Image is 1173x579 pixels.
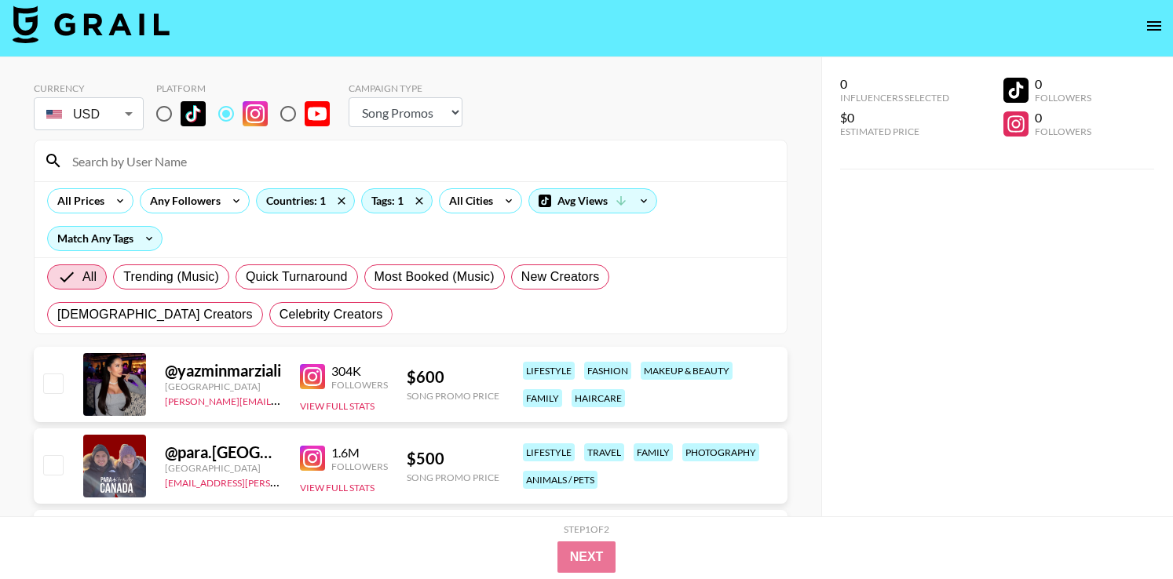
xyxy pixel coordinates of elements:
[1035,92,1091,104] div: Followers
[165,474,397,489] a: [EMAIL_ADDRESS][PERSON_NAME][DOMAIN_NAME]
[349,82,462,94] div: Campaign Type
[529,189,656,213] div: Avg Views
[523,471,597,489] div: animals / pets
[584,443,624,461] div: travel
[165,392,472,407] a: [PERSON_NAME][EMAIL_ADDRESS][PERSON_NAME][DOMAIN_NAME]
[165,462,281,474] div: [GEOGRAPHIC_DATA]
[375,268,495,286] span: Most Booked (Music)
[243,101,268,126] img: Instagram
[257,189,354,213] div: Countries: 1
[1094,501,1154,560] iframe: Drift Widget Chat Controller
[1035,76,1091,92] div: 0
[407,367,499,387] div: $ 600
[331,445,388,461] div: 1.6M
[1138,10,1170,42] button: open drawer
[280,305,383,324] span: Celebrity Creators
[300,446,325,471] img: Instagram
[48,189,108,213] div: All Prices
[564,523,609,535] div: Step 1 of 2
[165,442,281,462] div: @ para.[GEOGRAPHIC_DATA]
[584,362,631,380] div: fashion
[331,379,388,391] div: Followers
[331,461,388,472] div: Followers
[165,381,281,392] div: [GEOGRAPHIC_DATA]
[521,268,600,286] span: New Creators
[641,362,733,380] div: makeup & beauty
[362,189,432,213] div: Tags: 1
[572,389,625,407] div: haircare
[440,189,496,213] div: All Cities
[63,148,777,173] input: Search by User Name
[840,76,949,92] div: 0
[523,389,562,407] div: family
[305,101,330,126] img: YouTube
[141,189,224,213] div: Any Followers
[523,443,575,461] div: lifestyle
[682,443,759,461] div: photography
[557,541,616,573] button: Next
[331,363,388,379] div: 304K
[1035,110,1091,126] div: 0
[82,268,97,286] span: All
[840,126,949,137] div: Estimated Price
[13,5,170,43] img: Grail Talent
[407,472,499,483] div: Song Promo Price
[37,100,141,128] div: USD
[407,449,499,468] div: $ 500
[407,390,499,402] div: Song Promo Price
[300,400,375,412] button: View Full Stats
[34,82,144,94] div: Currency
[634,443,673,461] div: family
[181,101,206,126] img: TikTok
[246,268,348,286] span: Quick Turnaround
[1035,126,1091,137] div: Followers
[300,364,325,389] img: Instagram
[523,362,575,380] div: lifestyle
[156,82,342,94] div: Platform
[123,268,219,286] span: Trending (Music)
[840,110,949,126] div: $0
[300,482,375,493] button: View Full Stats
[48,227,162,250] div: Match Any Tags
[57,305,253,324] span: [DEMOGRAPHIC_DATA] Creators
[165,361,281,381] div: @ yazminmarziali
[840,92,949,104] div: Influencers Selected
